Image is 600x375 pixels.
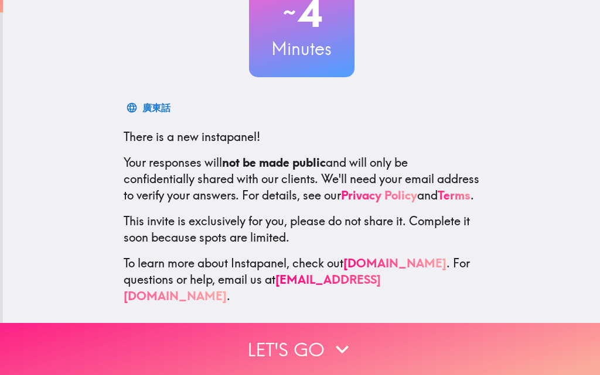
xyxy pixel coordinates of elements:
[222,155,326,170] b: not be made public
[343,256,446,270] a: [DOMAIN_NAME]
[249,36,354,61] h3: Minutes
[142,99,171,116] div: 廣東話
[124,255,480,304] p: To learn more about Instapanel, check out . For questions or help, email us at .
[124,213,480,246] p: This invite is exclusively for you, please do not share it. Complete it soon because spots are li...
[124,96,175,119] button: 廣東話
[124,272,381,303] a: [EMAIL_ADDRESS][DOMAIN_NAME]
[438,188,471,202] a: Terms
[124,129,260,144] span: There is a new instapanel!
[124,154,480,204] p: Your responses will and will only be confidentially shared with our clients. We'll need your emai...
[341,188,417,202] a: Privacy Policy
